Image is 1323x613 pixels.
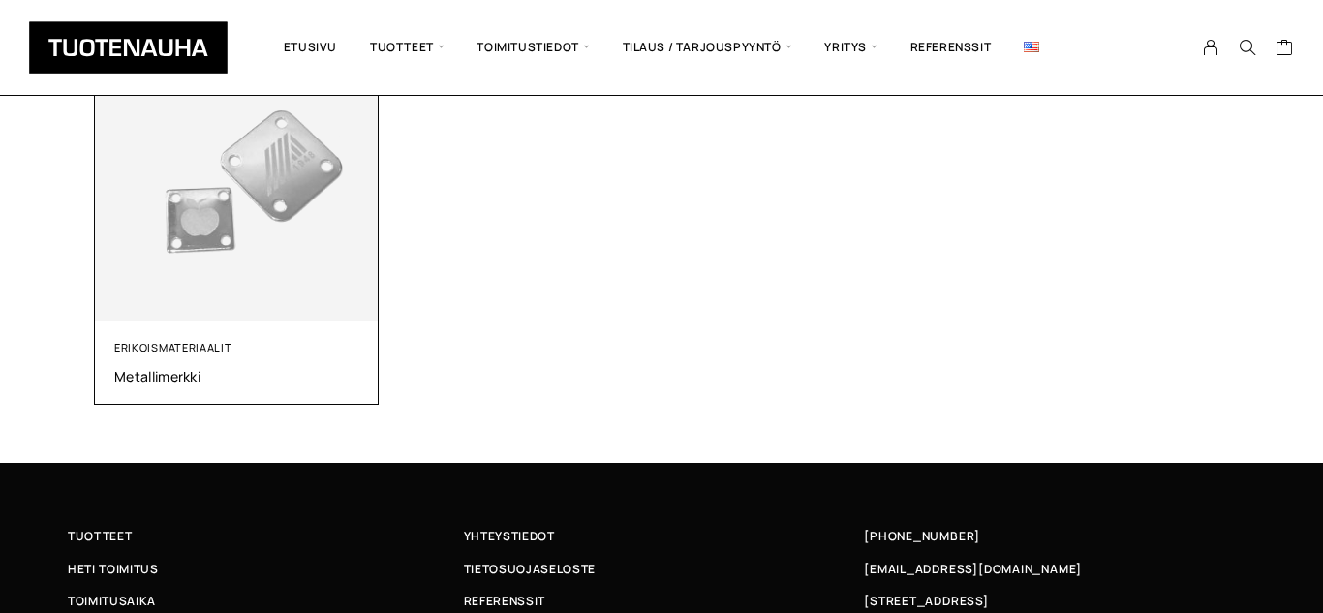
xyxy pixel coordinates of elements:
[68,591,156,611] span: Toimitusaika
[1024,42,1039,52] img: English
[68,559,464,579] a: Heti toimitus
[464,559,596,579] span: Tietosuojaseloste
[464,526,860,546] a: Yhteystiedot
[460,15,605,80] span: Toimitustiedot
[68,526,464,546] a: Tuotteet
[864,559,1082,579] a: [EMAIL_ADDRESS][DOMAIN_NAME]
[114,367,359,385] a: Metallimerkki
[68,591,464,611] a: Toimitusaika
[464,591,545,611] span: Referenssit
[1229,39,1266,56] button: Search
[354,15,460,80] span: Tuotteet
[114,340,231,354] a: Erikoismateriaalit
[68,559,159,579] span: Heti toimitus
[894,15,1008,80] a: Referenssit
[29,21,228,74] img: Tuotenauha Oy
[1192,39,1230,56] a: My Account
[68,526,132,546] span: Tuotteet
[464,559,860,579] a: Tietosuojaseloste
[864,526,980,546] a: [PHONE_NUMBER]
[1276,38,1294,61] a: Cart
[267,15,354,80] a: Etusivu
[464,526,555,546] span: Yhteystiedot
[864,591,988,611] span: [STREET_ADDRESS]
[464,591,860,611] a: Referenssit
[808,15,893,80] span: Yritys
[606,15,809,80] span: Tilaus / Tarjouspyyntö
